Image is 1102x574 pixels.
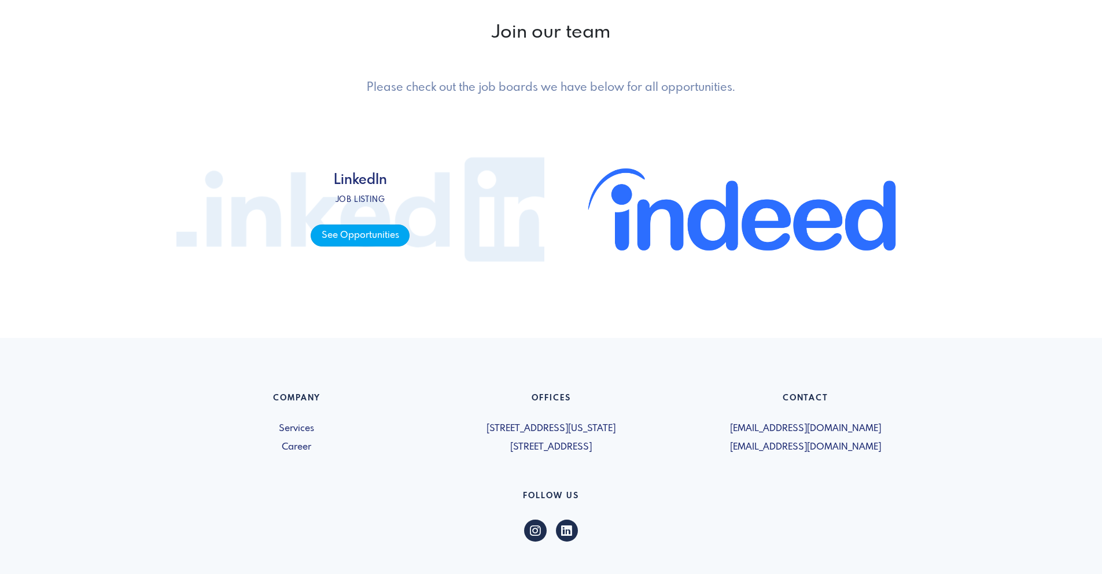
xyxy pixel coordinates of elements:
a: Services [176,422,417,436]
h5: Please check out the job boards we have below for all opportunities. [270,81,832,95]
h6: Company [176,393,417,408]
span: [EMAIL_ADDRESS][DOMAIN_NAME] [685,440,926,454]
h6: Follow US [176,491,926,506]
span: [STREET_ADDRESS][US_STATE] [431,422,672,436]
p: Job listing [311,194,410,205]
span: See Opportunities [311,225,410,247]
span: [EMAIL_ADDRESS][DOMAIN_NAME] [685,422,926,436]
h6: Contact [685,393,926,408]
h2: Join our team [176,22,926,44]
h4: LinkedIn [311,172,410,189]
span: [STREET_ADDRESS] [431,440,672,454]
h6: Offices [431,393,672,408]
a: Career [176,440,417,454]
a: LinkedIn Job listing See Opportunities [176,123,544,296]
